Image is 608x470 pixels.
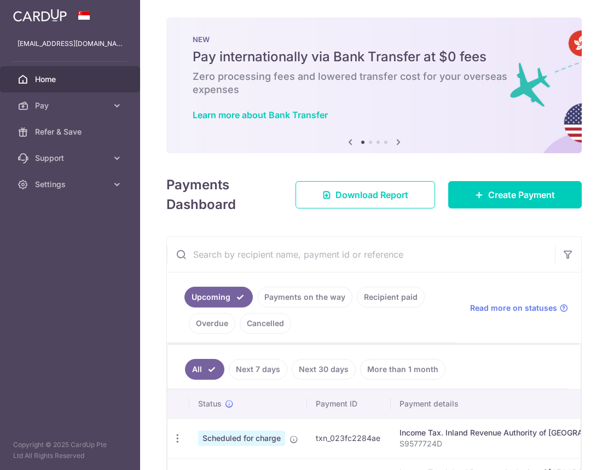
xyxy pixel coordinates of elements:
[292,359,356,380] a: Next 30 days
[167,237,555,272] input: Search by recipient name, payment id or reference
[488,188,555,201] span: Create Payment
[470,303,557,314] span: Read more on statuses
[193,35,555,44] p: NEW
[357,287,425,307] a: Recipient paid
[13,9,67,22] img: CardUp
[198,431,285,446] span: Scheduled for charge
[470,303,568,314] a: Read more on statuses
[166,175,276,214] h4: Payments Dashboard
[185,359,224,380] a: All
[193,48,555,66] h5: Pay internationally via Bank Transfer at $0 fees
[335,188,408,201] span: Download Report
[184,287,253,307] a: Upcoming
[35,126,107,137] span: Refer & Save
[193,109,328,120] a: Learn more about Bank Transfer
[198,398,222,409] span: Status
[35,74,107,85] span: Home
[35,100,107,111] span: Pay
[18,38,123,49] p: [EMAIL_ADDRESS][DOMAIN_NAME]
[257,287,352,307] a: Payments on the way
[307,390,391,418] th: Payment ID
[166,18,582,153] img: Bank transfer banner
[448,181,582,208] a: Create Payment
[189,313,235,334] a: Overdue
[240,313,291,334] a: Cancelled
[35,153,107,164] span: Support
[35,179,107,190] span: Settings
[307,418,391,458] td: txn_023fc2284ae
[193,70,555,96] h6: Zero processing fees and lowered transfer cost for your overseas expenses
[360,359,445,380] a: More than 1 month
[296,181,435,208] a: Download Report
[229,359,287,380] a: Next 7 days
